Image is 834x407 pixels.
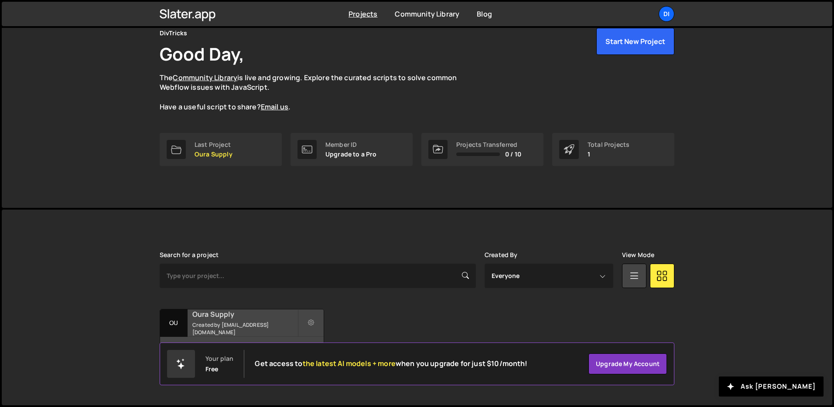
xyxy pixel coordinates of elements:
a: Community Library [173,73,237,82]
div: Member ID [325,141,377,148]
div: Total Projects [588,141,629,148]
button: Ask [PERSON_NAME] [719,376,824,397]
label: Created By [485,251,518,258]
p: Upgrade to a Pro [325,151,377,158]
input: Type your project... [160,264,476,288]
div: Free [205,366,219,373]
a: Upgrade my account [588,353,667,374]
div: Ou [160,309,188,337]
div: Your plan [205,355,233,362]
p: The is live and growing. Explore the curated scripts to solve common Webflow issues with JavaScri... [160,73,474,112]
a: Blog [477,9,492,19]
div: Projects Transferred [456,141,521,148]
a: Email us [261,102,288,112]
h1: Good Day, [160,42,244,66]
a: Di [659,6,674,22]
h2: Get access to when you upgrade for just $10/month! [255,360,527,368]
label: Search for a project [160,251,219,258]
a: Community Library [395,9,459,19]
span: the latest AI models + more [303,359,396,368]
a: Ou Oura Supply Created by [EMAIL_ADDRESS][DOMAIN_NAME] 81 pages, last updated by [DATE] [160,309,324,363]
button: Start New Project [596,28,674,55]
label: View Mode [622,251,654,258]
a: Last Project Oura Supply [160,133,282,166]
p: Oura Supply [195,151,232,158]
div: Last Project [195,141,232,148]
small: Created by [EMAIL_ADDRESS][DOMAIN_NAME] [192,321,297,336]
div: DivTricks [160,28,187,38]
a: Projects [349,9,377,19]
div: 81 pages, last updated by [DATE] [160,337,324,363]
span: 0 / 10 [505,151,521,158]
h2: Oura Supply [192,309,297,319]
p: 1 [588,151,629,158]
